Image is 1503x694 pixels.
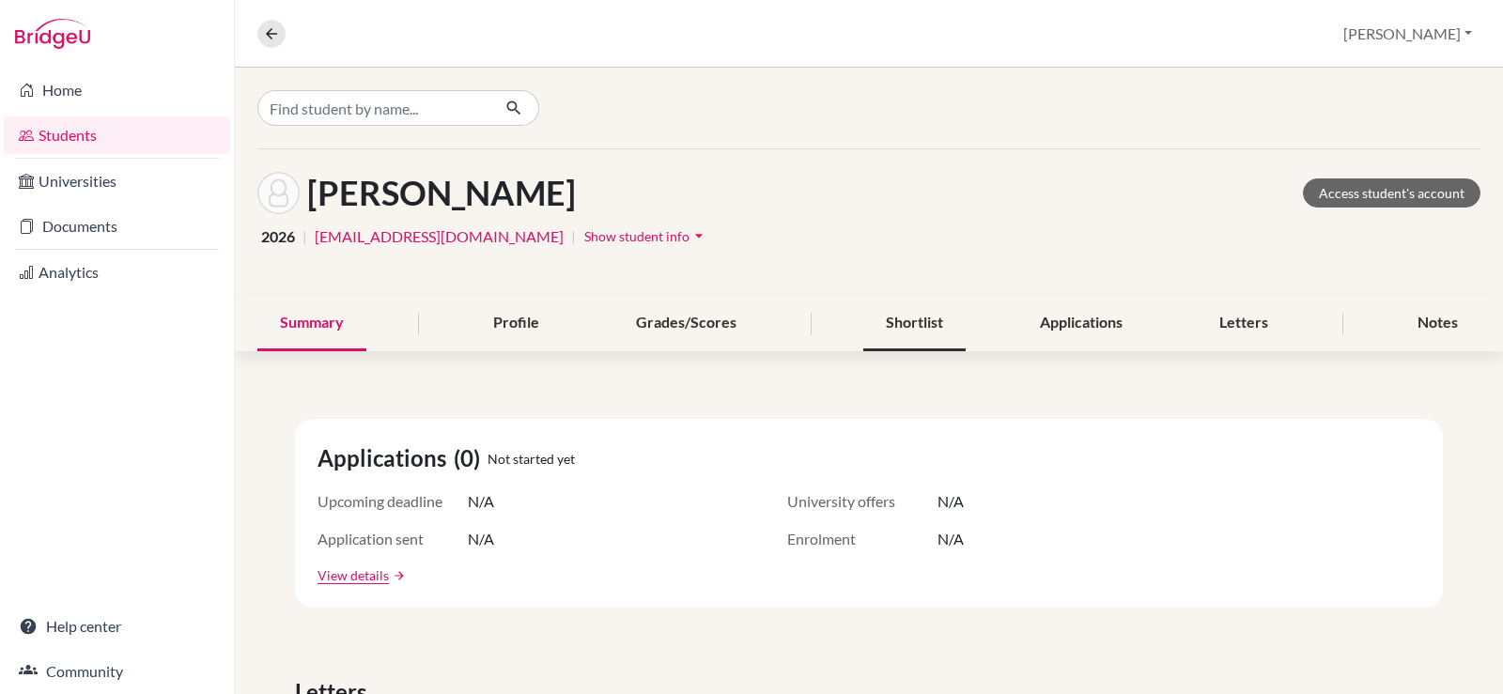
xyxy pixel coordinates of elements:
a: Access student's account [1303,178,1480,208]
button: Show student infoarrow_drop_down [583,222,709,251]
span: Enrolment [787,528,937,550]
i: arrow_drop_down [690,226,708,245]
div: Notes [1395,296,1480,351]
div: Letters [1197,296,1291,351]
span: Upcoming deadline [318,490,468,513]
span: (0) [454,441,488,475]
span: | [302,225,307,248]
a: View details [318,565,389,585]
span: 2026 [261,225,295,248]
div: Applications [1017,296,1145,351]
button: [PERSON_NAME] [1335,16,1480,52]
a: Home [4,71,230,109]
div: Summary [257,296,366,351]
h1: [PERSON_NAME] [307,173,576,213]
input: Find student by name... [257,90,490,126]
a: arrow_forward [389,569,406,582]
a: Help center [4,608,230,645]
a: Universities [4,162,230,200]
a: Documents [4,208,230,245]
span: Not started yet [488,449,575,469]
span: Show student info [584,228,690,244]
span: N/A [937,490,964,513]
a: Students [4,116,230,154]
span: N/A [937,528,964,550]
span: N/A [468,490,494,513]
div: Shortlist [863,296,966,351]
img: Bridge-U [15,19,90,49]
div: Grades/Scores [613,296,759,351]
span: Application sent [318,528,468,550]
a: [EMAIL_ADDRESS][DOMAIN_NAME] [315,225,564,248]
a: Community [4,653,230,690]
img: Nada Hossam EBEID's avatar [257,172,300,214]
span: | [571,225,576,248]
div: Profile [471,296,562,351]
span: University offers [787,490,937,513]
a: Analytics [4,254,230,291]
span: N/A [468,528,494,550]
span: Applications [318,441,454,475]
